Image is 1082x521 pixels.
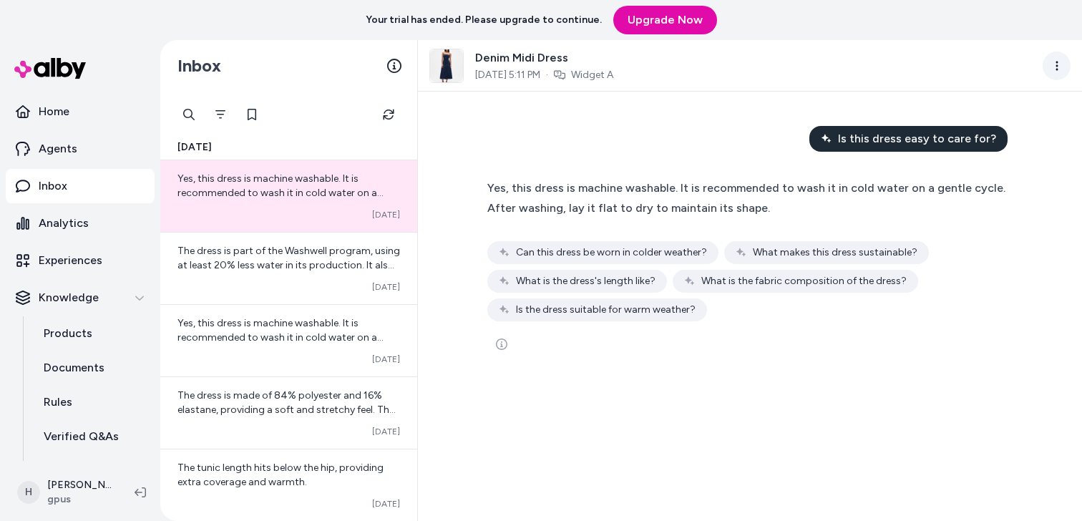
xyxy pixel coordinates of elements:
span: Is this dress easy to care for? [838,130,996,147]
a: Home [6,94,155,129]
p: [PERSON_NAME] [47,478,112,492]
span: What is the fabric composition of the dress? [701,274,907,288]
span: H [17,481,40,504]
span: The dress is part of the Washwell program, using at least 20% less water in its production. It al... [177,245,400,286]
a: Yes, this dress is machine washable. It is recommended to wash it in cold water on a gentle cycle... [160,160,417,232]
a: Reviews [29,454,155,488]
span: [DATE] [372,281,400,293]
p: Agents [39,140,77,157]
button: Filter [206,100,235,129]
p: Your trial has ended. Please upgrade to continue. [366,13,602,27]
p: Products [44,325,92,342]
span: Yes, this dress is machine washable. It is recommended to wash it in cold water on a gentle cycle... [177,172,386,228]
button: Refresh [374,100,403,129]
span: · [546,68,548,82]
span: [DATE] [177,140,212,155]
span: Is the dress suitable for warm weather? [516,303,696,317]
p: Knowledge [39,289,99,306]
span: [DATE] [372,354,400,365]
a: Verified Q&As [29,419,155,454]
a: Rules [29,385,155,419]
p: Verified Q&As [44,428,119,445]
img: cn59852605.jpg [430,49,463,82]
p: Documents [44,359,104,376]
span: gpus [47,492,112,507]
span: What makes this dress sustainable? [753,245,917,260]
span: Can this dress be worn in colder weather? [516,245,707,260]
span: [DATE] [372,426,400,437]
span: [DATE] 5:11 PM [475,68,540,82]
p: Rules [44,394,72,411]
a: The dress is made of 84% polyester and 16% elastane, providing a soft and stretchy feel. The lini... [160,376,417,449]
span: What is the dress's length like? [516,274,655,288]
a: Documents [29,351,155,385]
p: Analytics [39,215,89,232]
h2: Inbox [177,55,221,77]
button: H[PERSON_NAME]gpus [9,469,123,515]
button: See more [487,330,516,359]
a: The tunic length hits below the hip, providing extra coverage and warmth.[DATE] [160,449,417,521]
span: Yes, this dress is machine washable. It is recommended to wash it in cold water on a gentle cycle... [177,317,386,372]
span: Denim Midi Dress [475,49,613,67]
a: Yes, this dress is machine washable. It is recommended to wash it in cold water on a gentle cycle... [160,304,417,376]
p: Home [39,103,69,120]
span: [DATE] [372,209,400,220]
a: Agents [6,132,155,166]
a: Analytics [6,206,155,240]
span: [DATE] [372,498,400,510]
span: The tunic length hits below the hip, providing extra coverage and warmth. [177,462,384,488]
p: Experiences [39,252,102,269]
a: Inbox [6,169,155,203]
span: Yes, this dress is machine washable. It is recommended to wash it in cold water on a gentle cycle... [487,181,1005,215]
a: Products [29,316,155,351]
p: Inbox [39,177,67,195]
a: Upgrade Now [613,6,717,34]
a: The dress is part of the Washwell program, using at least 20% less water in its production. It al... [160,232,417,304]
span: The dress is made of 84% polyester and 16% elastane, providing a soft and stretchy feel. The lini... [177,389,396,444]
a: Widget A [571,68,613,82]
img: alby Logo [14,58,86,79]
button: Knowledge [6,281,155,315]
a: Experiences [6,243,155,278]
